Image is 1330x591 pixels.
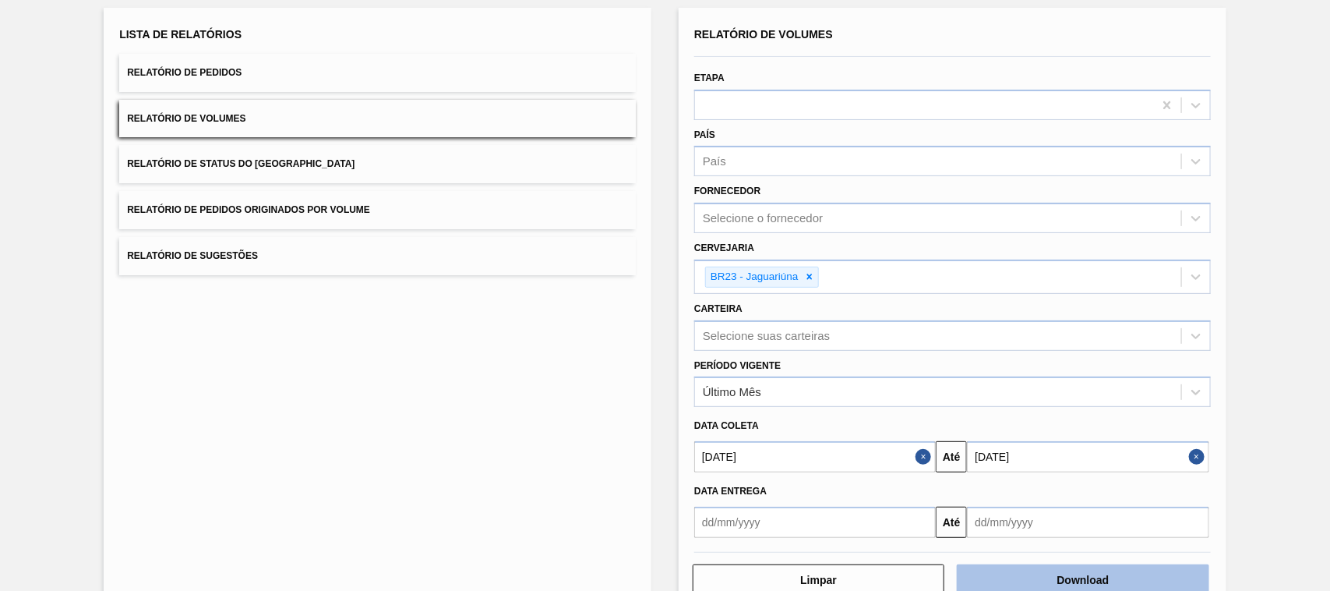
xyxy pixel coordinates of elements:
span: Relatório de Pedidos [127,67,242,78]
button: Relatório de Pedidos Originados por Volume [119,191,636,229]
span: Lista de Relatórios [119,28,242,41]
button: Relatório de Pedidos [119,54,636,92]
span: Relatório de Status do [GEOGRAPHIC_DATA] [127,158,355,169]
div: País [703,155,726,168]
input: dd/mm/yyyy [967,441,1208,472]
button: Até [936,441,967,472]
button: Close [1189,441,1209,472]
input: dd/mm/yyyy [694,507,936,538]
label: Cervejaria [694,242,754,253]
span: Relatório de Volumes [694,28,833,41]
label: Período Vigente [694,360,781,371]
span: Data coleta [694,420,759,431]
label: Carteira [694,303,743,314]
span: Relatório de Pedidos Originados por Volume [127,204,370,215]
div: Selecione suas carteiras [703,329,830,342]
button: Relatório de Status do [GEOGRAPHIC_DATA] [119,145,636,183]
input: dd/mm/yyyy [694,441,936,472]
span: Relatório de Volumes [127,113,245,124]
label: Fornecedor [694,186,760,196]
button: Relatório de Volumes [119,100,636,138]
div: Selecione o fornecedor [703,212,823,225]
label: País [694,129,715,140]
label: Etapa [694,73,725,83]
button: Até [936,507,967,538]
span: Data Entrega [694,486,767,497]
span: Relatório de Sugestões [127,250,258,261]
div: Último Mês [703,386,761,399]
button: Relatório de Sugestões [119,237,636,275]
button: Close [915,441,936,472]
div: BR23 - Jaguariúna [706,267,801,287]
input: dd/mm/yyyy [967,507,1208,538]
